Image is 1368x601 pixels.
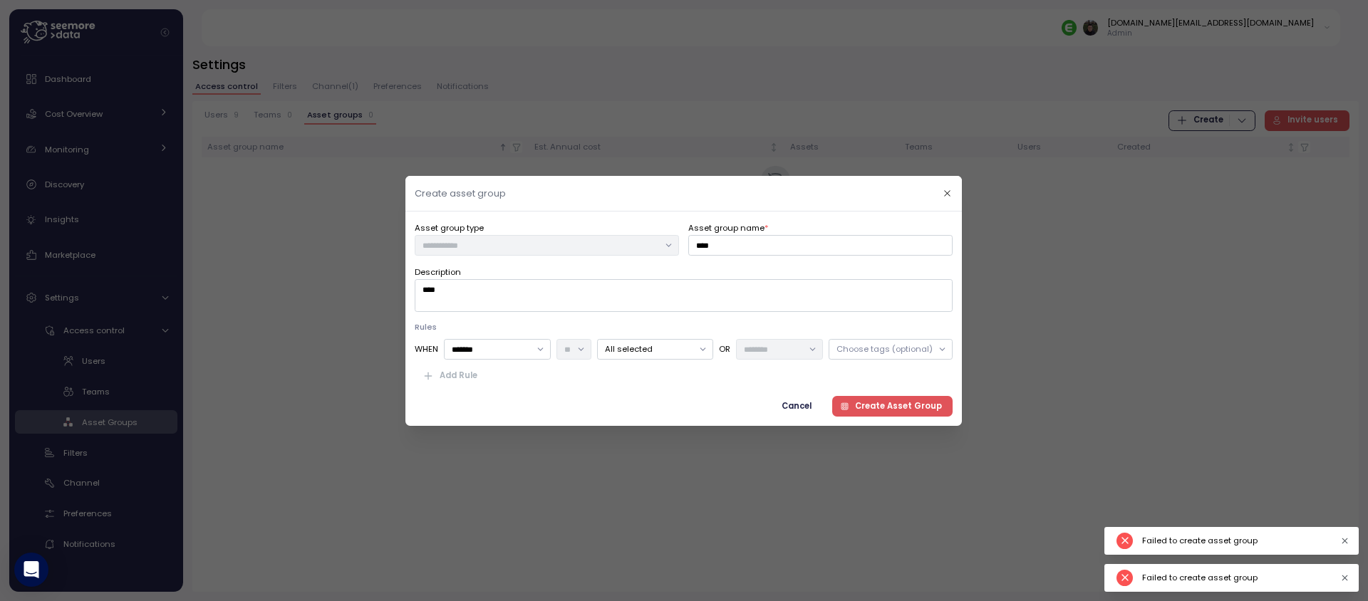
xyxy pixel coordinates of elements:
p: Rules [415,321,953,333]
p: All selected [605,343,693,354]
h2: Create asset group [415,188,506,197]
p: OR [719,343,730,355]
span: Create Asset Group [855,396,942,415]
button: Create Asset Group [832,395,953,416]
label: Asset group type [415,221,484,234]
label: Asset group name [689,221,769,234]
label: Description [415,266,461,279]
div: Failed to create asset group [1142,535,1331,546]
div: Open Intercom Messenger [14,553,48,587]
div: Failed to create asset group [1142,572,1331,583]
button: Add Rule [415,365,489,386]
span: Cancel [782,396,812,415]
span: Add Rule [440,366,477,385]
div: Choose tags (optional) [836,343,933,355]
button: Cancel [771,395,823,416]
p: WHEN [415,343,438,355]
